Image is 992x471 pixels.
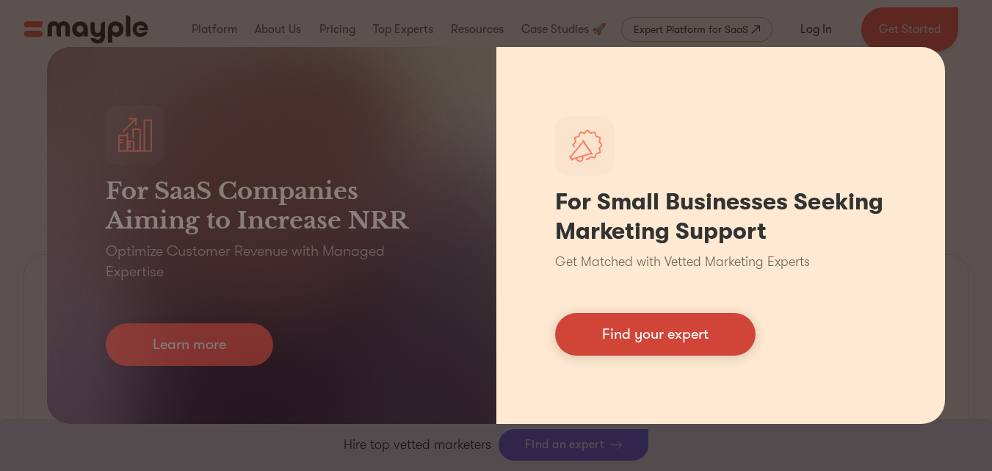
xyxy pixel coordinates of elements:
p: Optimize Customer Revenue with Managed Expertise [106,241,438,282]
h1: For Small Businesses Seeking Marketing Support [555,187,887,246]
p: Get Matched with Vetted Marketing Experts [555,252,810,272]
a: Find your expert [555,313,756,356]
h3: For SaaS Companies Aiming to Increase NRR [106,176,438,235]
a: Learn more [106,323,273,366]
